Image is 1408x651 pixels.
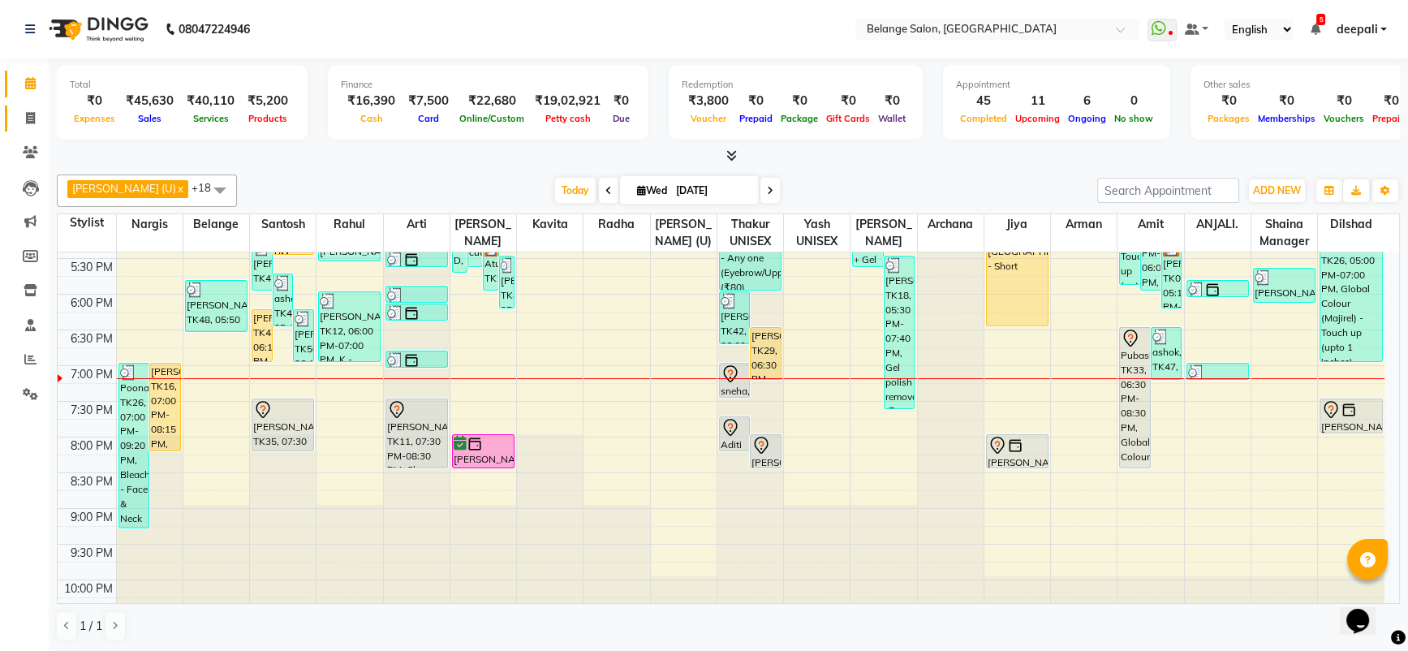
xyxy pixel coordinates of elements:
[1203,113,1254,124] span: Packages
[555,178,596,203] span: Today
[751,435,781,468] div: [PERSON_NAME], TK36, 08:00 PM-08:30 PM, Reflexology - Feet (30 mins)
[150,364,180,451] div: [PERSON_NAME], TK16, 07:00 PM-08:15 PM, Facials - Vitamin C
[41,6,153,52] img: logo
[455,92,528,110] div: ₹22,680
[850,214,916,252] span: [PERSON_NAME]
[1253,184,1301,196] span: ADD NEW
[687,113,730,124] span: Voucher
[1310,22,1320,37] a: 5
[528,92,607,110] div: ₹19,02,921
[822,113,874,124] span: Gift Cards
[192,181,223,194] span: +18
[319,292,380,361] div: [PERSON_NAME], TK12, 06:00 PM-07:00 PM, K - Wash (Medium - Long) (₹1000)
[984,214,1050,235] span: Jiya
[682,78,910,92] div: Redemption
[180,92,241,110] div: ₹40,110
[67,259,116,276] div: 5:30 PM
[1203,92,1254,110] div: ₹0
[822,92,874,110] div: ₹0
[252,310,272,361] div: [PERSON_NAME], TK43, 06:15 PM-07:00 PM, Hair cut - Hair cut (M)
[241,92,295,110] div: ₹5,200
[273,274,293,325] div: ashok, TK47, 05:45 PM-06:30 PM, Hair cut - Hair cut (M) (₹400)
[735,92,777,110] div: ₹0
[671,179,752,203] input: 2025-09-03
[244,113,291,124] span: Products
[119,364,149,528] div: Poonam, TK26, 07:00 PM-09:20 PM, Bleach - Face & Neck (₹900),Chocolate wax - Any One (Full Arms/H...
[777,113,822,124] span: Package
[720,364,750,397] div: sneha, TK49, 07:00 PM-07:30 PM, Hair wash - Medium - (F)
[61,580,116,597] div: 10:00 PM
[633,184,671,196] span: Wed
[735,113,777,124] span: Prepaid
[1011,113,1064,124] span: Upcoming
[356,113,387,124] span: Cash
[1318,214,1384,235] span: dilshad
[717,214,783,252] span: Thakur UNISEX
[583,214,649,235] span: Radha
[252,239,272,290] div: [PERSON_NAME], TK42, 05:15 PM-06:00 PM, Hair cut - Hair cut (M) (₹400)
[341,92,402,110] div: ₹16,390
[386,251,447,266] div: [PERSON_NAME], TK39, 05:25 PM-05:40 PM, Threading - Any one (Eyebrow/Upperlip/lowerlip/chin) (₹80)
[1051,214,1117,235] span: Arman
[450,214,516,252] span: [PERSON_NAME]
[1254,92,1320,110] div: ₹0
[67,438,116,455] div: 8:00 PM
[386,399,447,468] div: [PERSON_NAME], TK11, 07:30 PM-08:30 PM, Cleanup - Express
[386,287,447,302] div: sagar [PERSON_NAME], TK41, 05:55 PM-06:10 PM, Threading - Any one (Eyebrow/Upperlip/lowerlip/chin...
[414,113,443,124] span: Card
[294,310,313,361] div: [PERSON_NAME], TK50, 06:15 PM-07:00 PM, Hair cut - Hair cut (M) (₹400)
[956,92,1011,110] div: 45
[1320,113,1368,124] span: Vouchers
[720,292,750,343] div: [PERSON_NAME], TK42, 06:00 PM-06:45 PM, Hair cut - Hair cut (M) (₹400)
[1187,281,1248,296] div: BELANGE [DEMOGRAPHIC_DATA] [DEMOGRAPHIC_DATA], TK44, 05:50 PM-06:05 PM, Threading - Any one (Eyeb...
[541,113,595,124] span: Petty cash
[1251,214,1317,252] span: Shaina manager
[682,92,735,110] div: ₹3,800
[134,113,166,124] span: Sales
[956,113,1011,124] span: Completed
[885,257,915,408] div: [PERSON_NAME], TK18, 05:30 PM-07:40 PM, Gel polish removal (₹400),French Gel Polish (₹1000),Nail ...
[1162,239,1182,308] div: [PERSON_NAME], TK01, 05:15 PM-06:15 PM, Hair cut (Wash + Blow dry)
[1254,269,1315,302] div: [PERSON_NAME], TK38, 05:40 PM-06:10 PM, Hair wash - Loreal - (M) (₹200)
[455,113,528,124] span: Online/Custom
[1336,21,1377,38] span: deepali
[250,214,316,235] span: Santosh
[1340,586,1392,635] iframe: chat widget
[1110,113,1157,124] span: No show
[1254,113,1320,124] span: Memberships
[987,435,1048,468] div: [PERSON_NAME], TK34, 08:00 PM-08:30 PM, Blow Dry Straight - Medium
[874,92,910,110] div: ₹0
[67,473,116,490] div: 8:30 PM
[453,435,514,468] div: [PERSON_NAME], TK25, 08:00 PM-08:30 PM, Innoa Hair colour - M
[1185,214,1251,235] span: ANJALI.
[1064,92,1110,110] div: 6
[1117,214,1183,235] span: Amit
[189,113,233,124] span: Services
[316,214,382,235] span: Rahul
[119,92,180,110] div: ₹45,630
[874,113,910,124] span: Wallet
[1320,222,1382,361] div: Poonam, TK26, 05:00 PM-07:00 PM, Global Colour (Majirel) - Touch up (upto 1 inches) (₹1700)
[517,214,583,235] span: Kavita
[179,6,250,52] b: 08047224946
[70,78,295,92] div: Total
[70,92,119,110] div: ₹0
[1120,328,1150,468] div: Pubashree, TK33, 06:30 PM-08:30 PM, Global Colour (Inoa) - Touch up (upto 1 inches)
[252,399,313,451] div: [PERSON_NAME], TK35, 07:30 PM-08:15 PM, [PERSON_NAME] Styling
[117,214,183,235] span: Nargis
[1011,92,1064,110] div: 11
[67,509,116,526] div: 9:00 PM
[987,186,1048,325] div: PARISHTRA SOOD, TK21, 04:30 PM-06:30 PM, [GEOGRAPHIC_DATA] - Short
[67,330,116,347] div: 6:30 PM
[607,92,635,110] div: ₹0
[720,417,750,451] div: Aditi sehjal, TK36, 07:45 PM-08:15 PM, Hair wash - Short - (F)
[777,92,822,110] div: ₹0
[402,92,455,110] div: ₹7,500
[1249,179,1305,202] button: ADD NEW
[1320,399,1382,433] div: [PERSON_NAME], TK34, 07:30 PM-08:00 PM, Hair wash - Medium - (F)
[484,239,497,290] div: Atul, TK17, 05:15 PM-06:00 PM, Hair cut - Hair cut (M)
[67,366,116,383] div: 7:00 PM
[80,618,102,635] span: 1 / 1
[70,113,119,124] span: Expenses
[500,257,514,308] div: [PERSON_NAME], TK45, 05:30 PM-06:15 PM, Shaving (₹250)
